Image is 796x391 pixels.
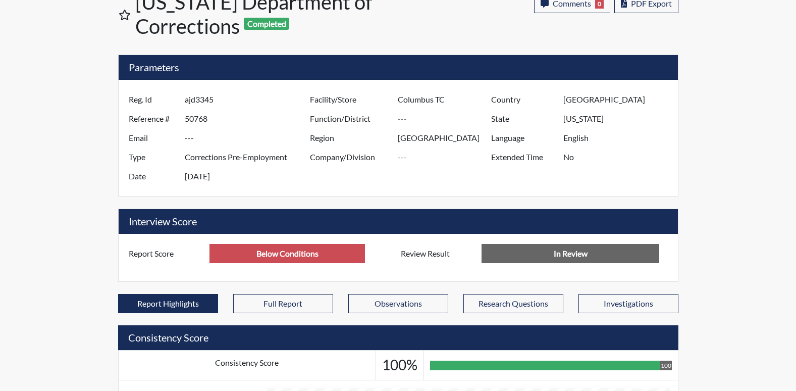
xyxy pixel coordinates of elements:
[233,294,333,313] button: Full Report
[484,128,563,148] label: Language
[393,244,482,263] label: Review Result
[121,90,185,109] label: Reg. Id
[209,244,365,263] input: ---
[484,90,563,109] label: Country
[398,148,494,167] input: ---
[484,148,563,167] label: Extended Time
[185,148,312,167] input: ---
[563,128,675,148] input: ---
[563,109,675,128] input: ---
[121,148,185,167] label: Type
[398,90,494,109] input: ---
[348,294,448,313] button: Observations
[121,109,185,128] label: Reference #
[382,357,417,374] h3: 100%
[119,209,678,234] h5: Interview Score
[185,167,312,186] input: ---
[482,244,659,263] input: No Decision
[302,90,398,109] label: Facility/Store
[185,90,312,109] input: ---
[121,128,185,148] label: Email
[660,361,672,370] div: 100
[244,18,289,30] span: Completed
[578,294,678,313] button: Investigations
[185,109,312,128] input: ---
[563,148,675,167] input: ---
[398,128,494,148] input: ---
[119,55,678,80] h5: Parameters
[118,325,678,350] h5: Consistency Score
[302,128,398,148] label: Region
[484,109,563,128] label: State
[185,128,312,148] input: ---
[302,148,398,167] label: Company/Division
[398,109,494,128] input: ---
[118,294,218,313] button: Report Highlights
[121,167,185,186] label: Date
[302,109,398,128] label: Function/District
[563,90,675,109] input: ---
[463,294,563,313] button: Research Questions
[118,351,376,380] td: Consistency Score
[121,244,210,263] label: Report Score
